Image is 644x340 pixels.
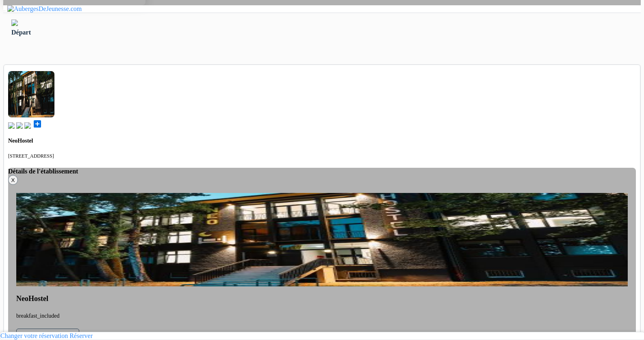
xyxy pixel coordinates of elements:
[24,122,31,129] img: truck.svg
[33,123,42,130] a: add_box
[8,153,54,159] small: [STREET_ADDRESS]
[11,19,18,26] img: left_arrow.svg
[16,295,628,303] h4: NeoHostel
[8,138,636,144] h4: NeoHostel
[16,313,628,319] p: breakfast_included
[8,175,18,185] button: X
[11,29,31,36] span: Départ
[8,168,636,175] h4: Détails de l'établissement
[16,122,23,129] img: music.svg
[0,332,68,339] a: Changer votre réservation
[33,119,42,129] span: add_box
[7,5,82,13] img: AubergesDeJeunesse.com
[8,122,15,129] img: book.svg
[69,332,93,339] a: Réserver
